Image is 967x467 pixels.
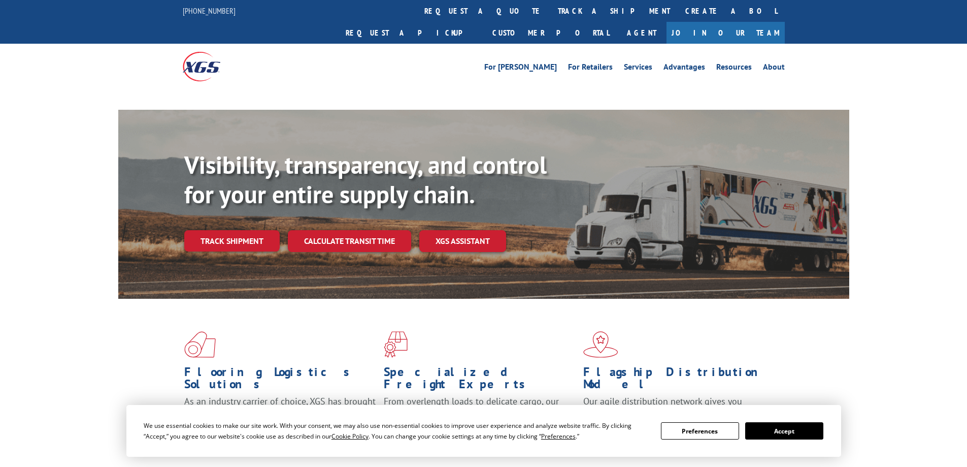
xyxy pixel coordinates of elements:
[384,331,408,358] img: xgs-icon-focused-on-flooring-red
[419,230,506,252] a: XGS ASSISTANT
[184,395,376,431] span: As an industry carrier of choice, XGS has brought innovation and dedication to flooring logistics...
[184,366,376,395] h1: Flooring Logistics Solutions
[583,395,770,419] span: Our agile distribution network gives you nationwide inventory management on demand.
[745,422,823,440] button: Accept
[541,432,576,441] span: Preferences
[763,63,785,74] a: About
[384,395,576,441] p: From overlength loads to delicate cargo, our experienced staff knows the best way to move your fr...
[617,22,666,44] a: Agent
[331,432,369,441] span: Cookie Policy
[484,63,557,74] a: For [PERSON_NAME]
[184,149,547,210] b: Visibility, transparency, and control for your entire supply chain.
[583,331,618,358] img: xgs-icon-flagship-distribution-model-red
[184,331,216,358] img: xgs-icon-total-supply-chain-intelligence-red
[716,63,752,74] a: Resources
[184,230,280,252] a: Track shipment
[663,63,705,74] a: Advantages
[485,22,617,44] a: Customer Portal
[666,22,785,44] a: Join Our Team
[583,366,775,395] h1: Flagship Distribution Model
[183,6,236,16] a: [PHONE_NUMBER]
[126,405,841,457] div: Cookie Consent Prompt
[384,366,576,395] h1: Specialized Freight Experts
[624,63,652,74] a: Services
[144,420,649,442] div: We use essential cookies to make our site work. With your consent, we may also use non-essential ...
[338,22,485,44] a: Request a pickup
[661,422,739,440] button: Preferences
[568,63,613,74] a: For Retailers
[288,230,411,252] a: Calculate transit time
